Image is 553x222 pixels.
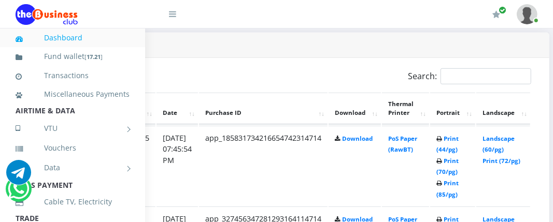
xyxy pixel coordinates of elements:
img: User [517,4,537,24]
a: Fund wallet[17.21] [16,45,130,69]
a: PoS Paper (RawBT) [388,135,417,154]
a: Dashboard [16,26,130,50]
label: Search: [408,68,531,84]
a: VTU [16,115,130,141]
a: Chat for support [8,184,29,201]
a: Landscape (60/pg) [483,135,515,154]
a: Print (70/pg) [436,157,459,176]
a: Data [16,155,130,181]
a: Print (44/pg) [436,135,459,154]
a: Print (72/pg) [483,157,520,165]
th: Date: activate to sort column ascending [157,93,198,125]
td: [DATE] 07:45:54 PM [157,126,198,206]
a: Transactions [16,64,130,87]
img: Logo [16,4,78,25]
b: 17.21 [87,53,101,61]
a: Vouchers [16,136,130,160]
a: Print (85/pg) [436,179,459,198]
th: Thermal Printer: activate to sort column ascending [382,93,429,125]
th: Portrait: activate to sort column ascending [430,93,475,125]
i: Renew/Upgrade Subscription [492,10,500,19]
a: Chat for support [6,168,31,185]
th: Landscape: activate to sort column ascending [476,93,530,125]
a: Cable TV, Electricity [16,190,130,214]
th: Purchase ID: activate to sort column ascending [199,93,328,125]
th: Download: activate to sort column ascending [329,93,381,125]
a: Download [342,135,373,142]
a: Miscellaneous Payments [16,82,130,106]
input: Search: [441,68,531,84]
span: Renew/Upgrade Subscription [499,6,506,14]
small: [ ] [84,53,103,61]
td: app_185831734216654742314714 [199,126,328,206]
